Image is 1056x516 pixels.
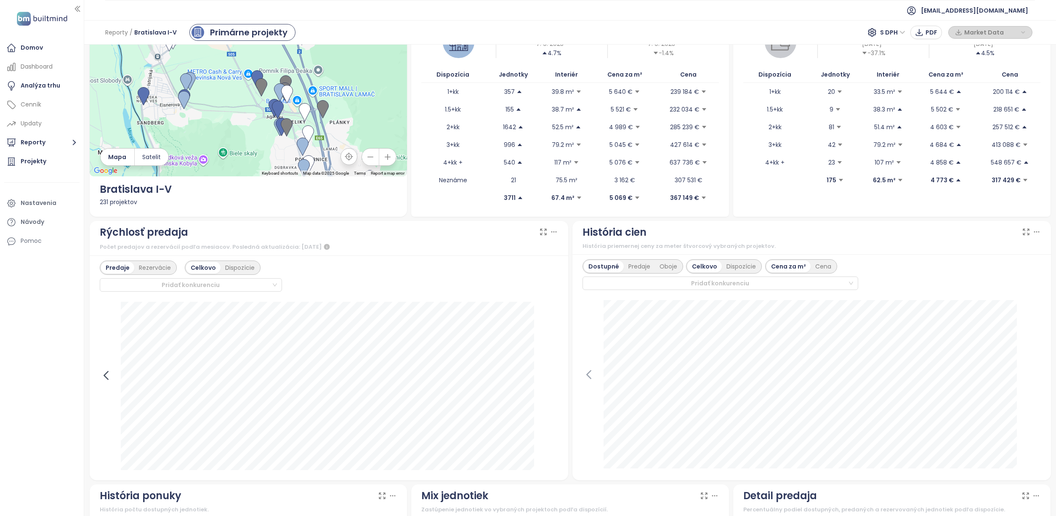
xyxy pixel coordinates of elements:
img: logo [14,10,70,27]
div: Rýchlosť predaja [100,224,188,240]
div: História priemernej ceny za meter štvorcový vybraných projektov. [583,242,1041,250]
span: caret-up [516,89,522,95]
span: Mapa [108,152,126,162]
div: Projekty [21,156,46,167]
p: 3 162 € [614,176,635,185]
div: Zastúpenie jednotiek vo vybraných projektoch podľa dispozícií. [421,505,719,514]
span: caret-down [955,124,961,130]
p: 20 [828,87,835,96]
p: 51.4 m² [874,122,895,132]
p: 5 045 € [609,140,633,149]
div: Predaje [624,261,655,272]
button: Keyboard shortcuts [262,170,298,176]
th: Cena [658,66,719,83]
span: caret-down [635,124,641,130]
a: Analýza trhu [4,77,80,94]
div: Pomoc [21,236,42,246]
p: 257 512 € [992,122,1020,132]
span: caret-up [542,50,548,56]
th: Dispozícia [421,66,485,83]
td: 2+kk [421,118,485,136]
span: caret-down [576,142,582,148]
p: 9 [830,105,833,114]
div: 231 projektov [100,197,397,207]
p: 239 184 € [670,87,699,96]
div: 4.5% [975,48,995,58]
p: 62.5 m² [873,176,896,185]
span: caret-up [1021,89,1027,95]
p: 79.2 m² [873,140,896,149]
p: 637 736 € [670,158,700,167]
td: 4+kk + [421,154,485,171]
p: 548 657 € [991,158,1021,167]
span: caret-up [1021,106,1027,112]
button: PDF [910,26,942,39]
th: Interiér [542,66,591,83]
div: Mix jednotiek [421,488,488,504]
p: 5 502 € [931,105,953,114]
span: caret-up [576,106,582,112]
p: 357 [504,87,515,96]
p: 75.5 m² [556,176,577,185]
td: 1+kk [743,83,807,101]
span: caret-up [956,142,962,148]
a: Terms (opens in new tab) [354,171,366,176]
th: Cena za m² [912,66,979,83]
p: 232 034 € [670,105,700,114]
div: Updaty [21,118,42,129]
a: Projekty [4,153,80,170]
p: 5 521 € [611,105,631,114]
p: 23 [828,158,835,167]
td: 4+kk + [743,154,807,171]
span: caret-down [701,142,707,148]
p: 307 531 € [675,176,702,185]
span: caret-down [835,106,841,112]
td: 2+kk [743,118,807,136]
span: S DPH [880,26,905,39]
p: 4 773 € [931,176,954,185]
div: Dispozície [221,262,259,274]
p: 5 640 € [609,87,633,96]
span: caret-up [955,160,961,165]
div: História ponuky [100,488,181,504]
span: caret-down [1022,177,1028,183]
p: 33.5 m² [874,87,895,96]
p: 3711 [504,193,516,202]
p: 52.5 m² [552,122,574,132]
a: Open this area in Google Maps (opens a new window) [92,165,120,176]
a: Report a map error [371,171,404,176]
td: 1+kk [421,83,485,101]
p: 540 [504,158,515,167]
span: caret-up [956,89,962,95]
span: Reporty [105,25,128,40]
div: Pomoc [4,233,80,250]
th: Cena [979,66,1041,83]
p: 427 614 € [670,140,700,149]
div: Celkovo [687,261,722,272]
div: História počtu dostupných jednotiek. [100,505,397,514]
div: Bratislava I-V [100,181,397,197]
span: caret-down [634,160,640,165]
p: 107 m² [875,158,894,167]
p: 4 989 € [609,122,633,132]
td: 3+kk [743,136,807,154]
div: Detail predaja [743,488,817,504]
span: caret-down [573,160,579,165]
span: caret-down [838,177,844,183]
div: Predaje [101,262,134,274]
span: caret-down [634,195,640,201]
span: caret-down [837,89,843,95]
span: caret-down [701,106,707,112]
span: caret-down [634,142,640,148]
span: caret-up [516,106,521,112]
span: Bratislava I-V [134,25,177,40]
button: Satelit [135,149,168,165]
span: caret-down [576,89,582,95]
span: / [130,25,133,40]
div: -1.4% [653,48,674,58]
a: Návody [4,214,80,231]
span: caret-up [517,195,523,201]
span: caret-down [837,142,843,148]
span: caret-down [653,50,659,56]
img: Google [92,165,120,176]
